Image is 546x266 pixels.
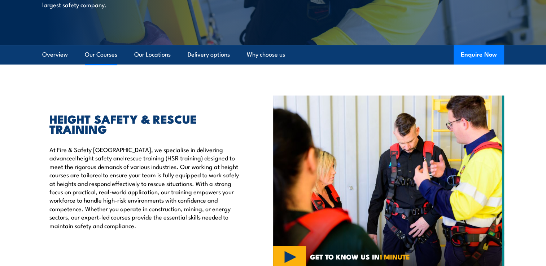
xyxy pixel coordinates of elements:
[42,45,68,64] a: Overview
[188,45,230,64] a: Delivery options
[310,253,410,260] span: GET TO KNOW US IN
[49,114,240,134] h2: HEIGHT SAFETY & RESCUE TRAINING
[380,251,410,262] strong: 1 MINUTE
[85,45,117,64] a: Our Courses
[49,145,240,230] p: At Fire & Safety [GEOGRAPHIC_DATA], we specialise in delivering advanced height safety and rescue...
[454,45,504,65] button: Enquire Now
[247,45,285,64] a: Why choose us
[134,45,171,64] a: Our Locations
